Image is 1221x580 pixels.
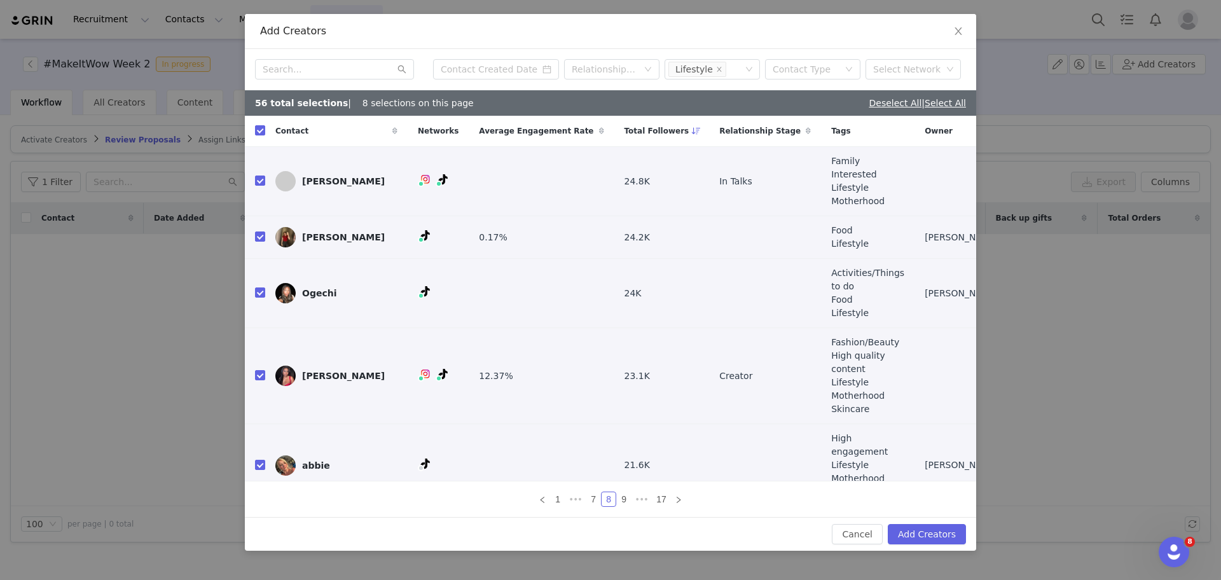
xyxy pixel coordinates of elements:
[397,65,406,74] i: icon: search
[275,366,296,386] img: 5067d172-afa6-4528-826d-53d8123b15b1.jpg
[831,125,850,137] span: Tags
[631,492,652,507] li: Next 3 Pages
[624,287,642,300] span: 24K
[617,492,631,506] a: 9
[565,492,586,507] span: •••
[586,492,600,506] a: 7
[832,524,882,544] button: Cancel
[873,63,942,76] div: Select Network
[719,125,801,137] span: Relationship Stage
[869,98,921,108] a: Deselect All
[275,171,397,191] a: [PERSON_NAME]
[624,175,650,188] span: 24.8K
[550,492,565,507] li: 1
[275,227,296,247] img: a243c01a-14f0-4b32-ac0e-760467df594f.jpg
[565,492,586,507] li: Previous 3 Pages
[925,98,966,108] a: Select All
[601,492,616,507] li: 8
[941,14,976,50] button: Close
[624,125,689,137] span: Total Followers
[1159,537,1189,567] iframe: Intercom live chat
[418,125,459,137] span: Networks
[275,366,397,386] a: [PERSON_NAME]
[644,66,652,74] i: icon: down
[275,283,296,303] img: ac388852-7839-4a69-91ae-da77d4b5b054.jpg
[831,432,904,499] span: High engagement Lifestyle Motherhood TikTok Creator
[479,369,513,383] span: 12.37%
[275,227,397,247] a: [PERSON_NAME]
[535,492,550,507] li: Previous Page
[255,97,474,110] div: | 8 selections on this page
[671,492,686,507] li: Next Page
[921,98,966,108] span: |
[845,66,853,74] i: icon: down
[260,24,961,38] div: Add Creators
[255,59,414,79] input: Search...
[302,371,385,381] div: [PERSON_NAME]
[275,455,397,476] a: abbie
[831,336,904,416] span: Fashion/Beauty High quality content Lifestyle Motherhood Skincare
[925,459,998,472] span: [PERSON_NAME]
[616,492,631,507] li: 9
[925,125,953,137] span: Owner
[716,66,722,74] i: icon: close
[652,492,670,506] a: 17
[675,496,682,504] i: icon: right
[539,496,546,504] i: icon: left
[302,288,336,298] div: Ogechi
[420,174,431,184] img: instagram.svg
[275,283,397,303] a: Ogechi
[831,224,869,251] span: Food Lifestyle
[551,492,565,506] a: 1
[624,369,650,383] span: 23.1K
[888,524,966,544] button: Add Creators
[479,231,507,244] span: 0.17%
[719,369,752,383] span: Creator
[831,155,885,208] span: Family Interested Lifestyle Motherhood
[925,287,998,300] span: [PERSON_NAME]
[624,459,650,472] span: 21.6K
[275,455,296,476] img: 2131df2c-7adb-4157-8d0a-7db5f16aab64.jpg
[275,125,308,137] span: Contact
[953,26,963,36] i: icon: close
[302,176,385,186] div: [PERSON_NAME]
[572,63,638,76] div: Relationship Stage
[675,62,713,76] div: Lifestyle
[652,492,671,507] li: 17
[946,66,954,74] i: icon: down
[624,231,650,244] span: 24.2K
[831,266,904,320] span: Activities/Things to do Food Lifestyle
[302,460,330,471] div: abbie
[925,231,998,244] span: [PERSON_NAME]
[668,62,726,77] li: Lifestyle
[433,59,559,79] input: Contact Created Date
[255,98,348,108] b: 56 total selections
[586,492,601,507] li: 7
[302,232,385,242] div: [PERSON_NAME]
[602,492,616,506] a: 8
[1185,537,1195,547] span: 8
[420,369,431,379] img: instagram.svg
[773,63,839,76] div: Contact Type
[542,65,551,74] i: icon: calendar
[631,492,652,507] span: •••
[479,125,593,137] span: Average Engagement Rate
[719,175,752,188] span: In Talks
